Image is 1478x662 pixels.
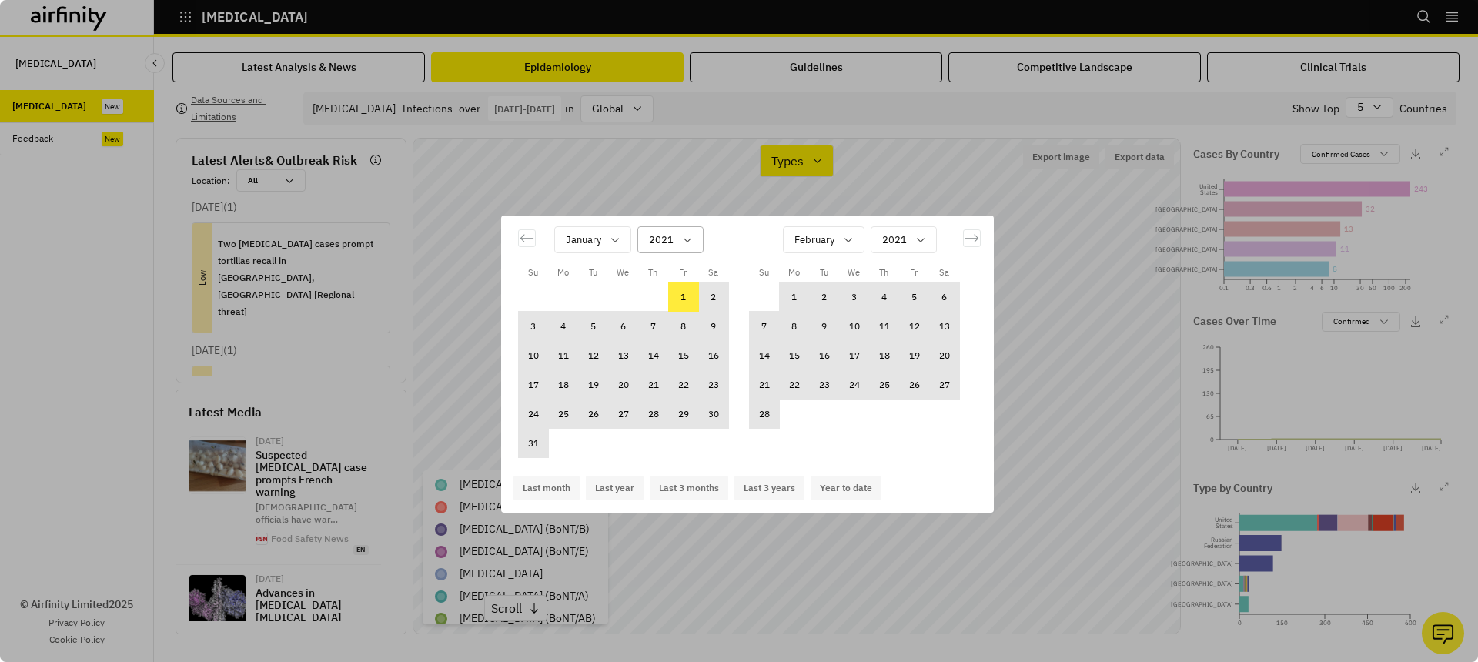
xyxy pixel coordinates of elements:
[518,370,548,400] td: Selected. Sunday, January 17, 2021
[513,476,580,500] button: Last month
[929,283,959,312] td: Selected. Saturday, February 6, 2021
[749,370,779,400] td: Selected. Sunday, February 21, 2021
[698,400,728,429] td: Selected. Saturday, January 30, 2021
[548,312,578,341] td: Selected. Monday, January 4, 2021
[839,312,869,341] td: Selected. Wednesday, February 10, 2021
[578,400,608,429] td: Selected. Tuesday, January 26, 2021
[779,283,809,312] td: Selected. Monday, February 1, 2021
[518,429,548,458] td: Selected. Sunday, January 31, 2021
[809,370,839,400] td: Selected. Tuesday, February 23, 2021
[749,312,779,341] td: Selected. Sunday, February 7, 2021
[608,370,638,400] td: Selected. Wednesday, January 20, 2021
[518,400,548,429] td: Selected. Sunday, January 24, 2021
[869,283,899,312] td: Selected. Thursday, February 4, 2021
[811,476,881,500] button: Year to date
[638,341,668,370] td: Selected. Thursday, January 14, 2021
[929,312,959,341] td: Selected. Saturday, February 13, 2021
[586,476,644,500] button: Last year
[839,370,869,400] td: Selected. Wednesday, February 24, 2021
[548,370,578,400] td: Selected. Monday, January 18, 2021
[668,283,698,312] td: Selected as start date. Friday, January 1, 2021
[929,370,959,400] td: Selected. Saturday, February 27, 2021
[899,370,929,400] td: Selected. Friday, February 26, 2021
[779,370,809,400] td: Selected. Monday, February 22, 2021
[899,341,929,370] td: Selected. Friday, February 19, 2021
[869,341,899,370] td: Selected. Thursday, February 18, 2021
[608,400,638,429] td: Selected. Wednesday, January 27, 2021
[668,370,698,400] td: Selected. Friday, January 22, 2021
[638,400,668,429] td: Selected. Thursday, January 28, 2021
[698,341,728,370] td: Selected. Saturday, January 16, 2021
[668,312,698,341] td: Selected. Friday, January 8, 2021
[929,341,959,370] td: Selected. Saturday, February 20, 2021
[698,283,728,312] td: Selected. Saturday, January 2, 2021
[638,370,668,400] td: Selected. Thursday, January 21, 2021
[518,229,536,247] div: Move backward to switch to the previous month.
[734,476,804,500] button: Last 3 years
[749,400,779,429] td: Selected. Sunday, February 28, 2021
[668,400,698,429] td: Selected. Friday, January 29, 2021
[518,341,548,370] td: Selected. Sunday, January 10, 2021
[809,312,839,341] td: Selected. Tuesday, February 9, 2021
[779,312,809,341] td: Selected. Monday, February 8, 2021
[548,341,578,370] td: Selected. Monday, January 11, 2021
[839,341,869,370] td: Selected. Wednesday, February 17, 2021
[608,341,638,370] td: Selected. Wednesday, January 13, 2021
[809,283,839,312] td: Selected. Tuesday, February 2, 2021
[608,312,638,341] td: Selected. Wednesday, January 6, 2021
[650,476,728,500] button: Last 3 months
[578,370,608,400] td: Selected. Tuesday, January 19, 2021
[899,312,929,341] td: Selected. Friday, February 12, 2021
[899,283,929,312] td: Selected. Friday, February 5, 2021
[963,229,981,247] div: Move forward to switch to the next month.
[668,341,698,370] td: Selected. Friday, January 15, 2021
[749,341,779,370] td: Selected. Sunday, February 14, 2021
[779,341,809,370] td: Selected. Monday, February 15, 2021
[578,312,608,341] td: Selected. Tuesday, January 5, 2021
[578,341,608,370] td: Selected. Tuesday, January 12, 2021
[869,312,899,341] td: Selected. Thursday, February 11, 2021
[809,341,839,370] td: Selected. Tuesday, February 16, 2021
[839,283,869,312] td: Selected. Wednesday, February 3, 2021
[698,312,728,341] td: Selected. Saturday, January 9, 2021
[501,216,998,476] div: Calendar
[548,400,578,429] td: Selected. Monday, January 25, 2021
[638,312,668,341] td: Selected. Thursday, January 7, 2021
[518,312,548,341] td: Selected. Sunday, January 3, 2021
[869,370,899,400] td: Selected. Thursday, February 25, 2021
[698,370,728,400] td: Selected. Saturday, January 23, 2021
